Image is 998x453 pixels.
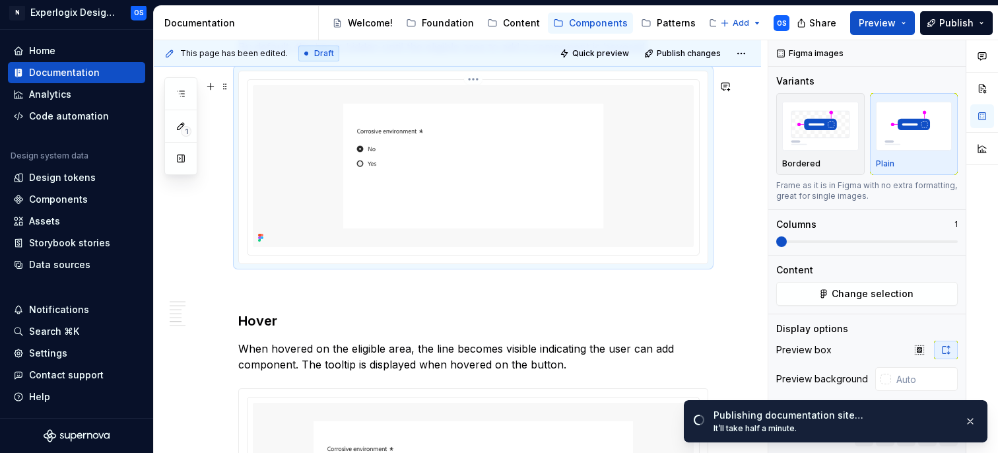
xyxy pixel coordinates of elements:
p: When hovered on the eligible area, the line becomes visible indicating the user can add component... [238,341,708,372]
button: Share [790,11,845,35]
span: Draft [314,48,334,59]
div: Foundation [422,17,474,30]
div: Content [503,17,540,30]
button: placeholderBordered [776,93,865,175]
div: Patterns [657,17,696,30]
div: Documentation [164,17,313,30]
button: Add [716,14,766,32]
div: Settings [29,347,67,360]
a: Assets [8,211,145,232]
div: Search ⌘K [29,325,79,338]
div: Content [776,263,813,277]
div: Analytics [29,88,71,101]
span: This page has been edited. [180,48,288,59]
a: Settings [8,343,145,364]
a: Data sources [8,254,145,275]
div: Welcome! [348,17,393,30]
div: Help [29,390,50,403]
a: Home [8,40,145,61]
span: Publish changes [657,48,721,59]
div: OS [134,7,144,18]
div: Contact support [29,368,104,382]
div: Components [29,193,88,206]
a: Welcome! [327,13,398,34]
img: placeholder [876,102,952,150]
a: Components [8,189,145,210]
div: Frame as it is in Figma with no extra formatting, great for single images. [776,180,958,201]
button: Search ⌘K [8,321,145,342]
div: Columns [776,218,816,231]
button: Quick preview [556,44,635,63]
a: Design tokens [8,167,145,188]
div: Home [29,44,55,57]
a: Code automation [8,106,145,127]
div: Assets [29,215,60,228]
div: Preview box [776,343,832,357]
div: N [9,5,25,20]
div: Storybook stories [29,236,110,250]
a: Analytics [8,84,145,105]
div: Components [569,17,628,30]
a: Storybook stories [8,232,145,254]
button: Change selection [776,282,958,306]
span: Add [733,18,749,28]
a: Tools and resources [704,13,825,34]
button: Publish [920,11,993,35]
a: Patterns [636,13,701,34]
div: Code automation [29,110,109,123]
div: Documentation [29,66,100,79]
button: Help [8,386,145,407]
div: Publishing documentation site… [714,409,954,422]
p: Bordered [782,158,820,169]
input: Auto [891,367,958,391]
img: placeholder [782,102,859,150]
div: Data sources [29,258,90,271]
button: Preview [850,11,915,35]
div: Notifications [29,303,89,316]
p: Plain [876,158,894,169]
div: Page tree [327,10,714,36]
div: Design system data [11,151,88,161]
div: Display options [776,322,848,335]
div: Design tokens [29,171,96,184]
button: placeholderPlain [870,93,958,175]
span: Publish [939,17,974,30]
div: Variants [776,75,815,88]
span: 1 [181,126,191,137]
div: It’ll take half a minute. [714,423,954,434]
span: Change selection [832,287,914,300]
button: Contact support [8,365,145,386]
p: 1 [954,219,958,230]
div: Experlogix Design System [30,6,115,19]
div: OS [777,18,787,28]
a: Components [548,13,633,34]
button: Notifications [8,299,145,320]
span: Share [809,17,836,30]
span: Preview [859,17,896,30]
span: Quick preview [572,48,629,59]
button: Publish changes [640,44,727,63]
a: Documentation [8,62,145,83]
a: Foundation [401,13,479,34]
svg: Supernova Logo [44,429,110,442]
a: Content [482,13,545,34]
div: Preview background [776,372,868,386]
h3: Hover [238,312,708,330]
